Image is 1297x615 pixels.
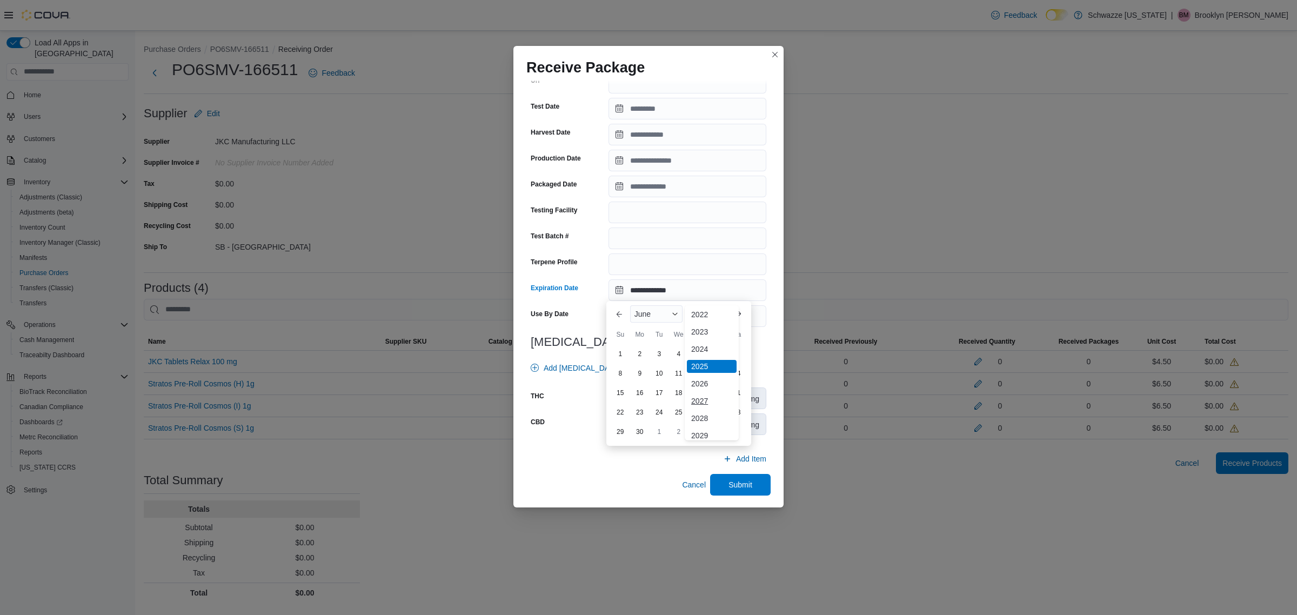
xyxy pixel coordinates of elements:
button: Closes this modal window [768,48,781,61]
div: day-29 [612,423,629,440]
label: Harvest Date [531,128,570,137]
button: Add Item [719,448,771,470]
button: Add [MEDICAL_DATA] [526,357,625,379]
div: 2023 [687,325,737,338]
div: 2029 [687,429,737,442]
label: Testing Facility [531,206,577,215]
span: Add Item [736,453,766,464]
label: Url [531,76,540,85]
div: Button. Open the month selector. June is currently selected. [630,305,683,323]
button: Cancel [678,474,710,496]
h3: [MEDICAL_DATA] [531,336,766,349]
div: day-1 [612,345,629,363]
div: mg [743,388,766,409]
label: Terpene Profile [531,258,577,266]
div: day-15 [612,384,629,402]
div: day-17 [651,384,668,402]
div: We [670,326,687,343]
div: 2028 [687,412,737,425]
label: Expiration Date [531,284,578,292]
label: THC [531,392,544,400]
div: 2024 [687,343,737,356]
label: Packaged Date [531,180,577,189]
div: day-22 [612,404,629,421]
label: Test Batch # [531,232,569,240]
div: day-24 [651,404,668,421]
div: day-23 [631,404,648,421]
div: mg [743,414,766,434]
div: day-25 [670,404,687,421]
div: 2026 [687,377,737,390]
div: Su [612,326,629,343]
div: day-1 [651,423,668,440]
input: Press the down key to open a popover containing a calendar. [609,124,766,145]
div: June, 2025 [611,344,747,442]
span: Cancel [682,479,706,490]
div: day-11 [670,365,687,382]
input: Press the down key to open a popover containing a calendar. [609,98,766,119]
div: 2022 [687,308,737,321]
label: Test Date [531,102,559,111]
label: Use By Date [531,310,569,318]
button: Previous Month [611,305,628,323]
div: day-18 [670,384,687,402]
div: Mo [631,326,648,343]
div: 2025 [687,360,737,373]
div: day-30 [631,423,648,440]
div: day-8 [612,365,629,382]
button: Submit [710,474,771,496]
div: day-16 [631,384,648,402]
div: day-10 [651,365,668,382]
label: Production Date [531,154,581,163]
button: Next month [730,305,747,323]
div: day-2 [631,345,648,363]
span: Submit [728,479,752,490]
div: day-4 [670,345,687,363]
h1: Receive Package [526,59,645,76]
input: Press the down key to open a popover containing a calendar. [609,176,766,197]
span: June [634,310,651,318]
span: Add [MEDICAL_DATA] [544,363,620,373]
label: CBD [531,418,545,426]
div: day-9 [631,365,648,382]
input: Press the down key to open a popover containing a calendar. [609,150,766,171]
input: Press the down key to enter a popover containing a calendar. Press the escape key to close the po... [609,279,766,301]
div: day-2 [670,423,687,440]
div: day-3 [651,345,668,363]
div: Tu [651,326,668,343]
div: 2027 [687,395,737,407]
